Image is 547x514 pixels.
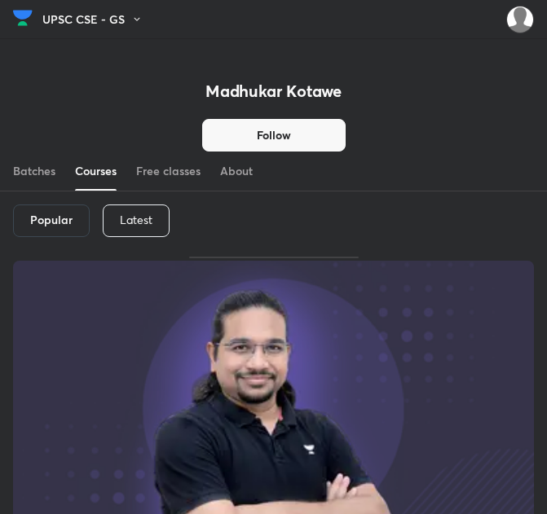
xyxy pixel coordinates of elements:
a: Company Logo [13,6,33,34]
img: Ankit [506,6,534,33]
h2: Madhukar Kotawe [205,81,342,101]
div: About [220,163,253,179]
p: Latest [120,213,152,226]
div: Batches [13,163,55,179]
a: About [220,152,253,191]
button: UPSC CSE - GS [42,7,152,32]
a: Free classes [136,152,201,191]
a: Courses [75,152,117,191]
div: Courses [75,163,117,179]
a: Batches [13,152,55,191]
span: Follow [257,127,291,143]
button: Follow [202,119,346,152]
div: Free classes [136,163,201,179]
img: Company Logo [13,6,33,30]
h6: Popular [30,213,73,226]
